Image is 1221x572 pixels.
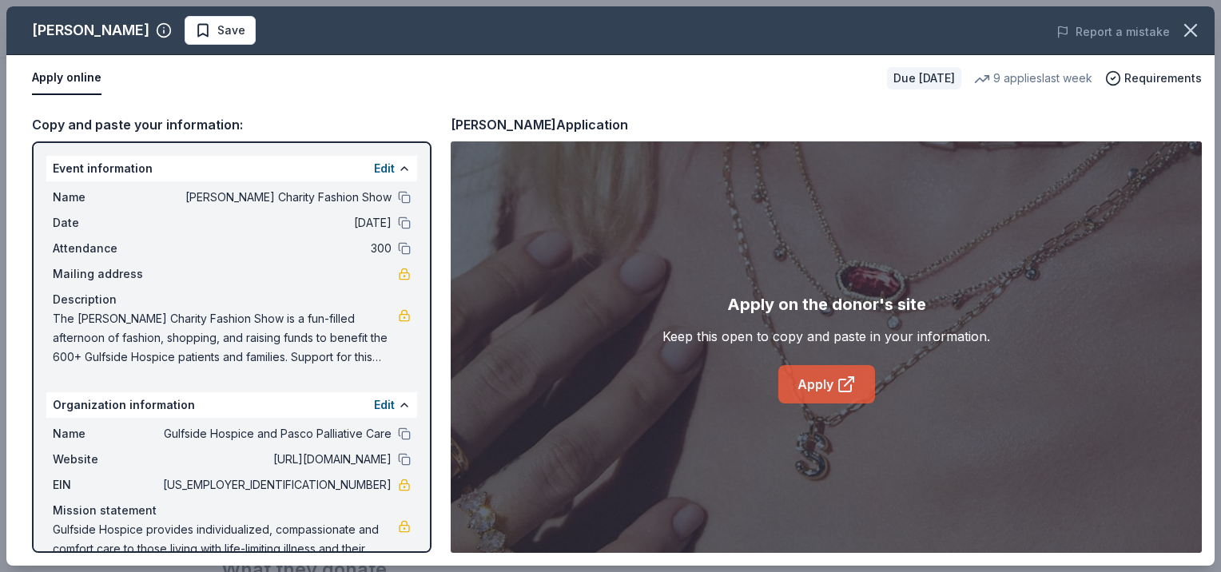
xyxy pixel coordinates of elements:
div: Mission statement [53,501,411,520]
button: Edit [374,395,395,415]
div: [PERSON_NAME] [32,18,149,43]
span: Date [53,213,160,232]
button: Edit [374,159,395,178]
span: Name [53,424,160,443]
div: Organization information [46,392,417,418]
span: [PERSON_NAME] Charity Fashion Show [160,188,392,207]
span: Save [217,21,245,40]
span: Requirements [1124,69,1202,88]
div: Copy and paste your information: [32,114,432,135]
span: [URL][DOMAIN_NAME] [160,450,392,469]
button: Report a mistake [1056,22,1170,42]
span: EIN [53,475,160,495]
span: [DATE] [160,213,392,232]
span: The [PERSON_NAME] Charity Fashion Show is a fun-filled afternoon of fashion, shopping, and raisin... [53,309,398,367]
span: Gulfside Hospice and Pasco Palliative Care [160,424,392,443]
div: Due [DATE] [887,67,961,89]
div: 9 applies last week [974,69,1092,88]
div: Description [53,290,411,309]
button: Apply online [32,62,101,95]
span: Mailing address [53,264,160,284]
div: Event information [46,156,417,181]
span: Website [53,450,160,469]
span: [US_EMPLOYER_IDENTIFICATION_NUMBER] [160,475,392,495]
button: Save [185,16,256,45]
div: Keep this open to copy and paste in your information. [662,327,990,346]
div: [PERSON_NAME] Application [451,114,628,135]
span: Name [53,188,160,207]
div: Apply on the donor's site [727,292,926,317]
button: Requirements [1105,69,1202,88]
span: 300 [160,239,392,258]
span: Attendance [53,239,160,258]
a: Apply [778,365,875,403]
